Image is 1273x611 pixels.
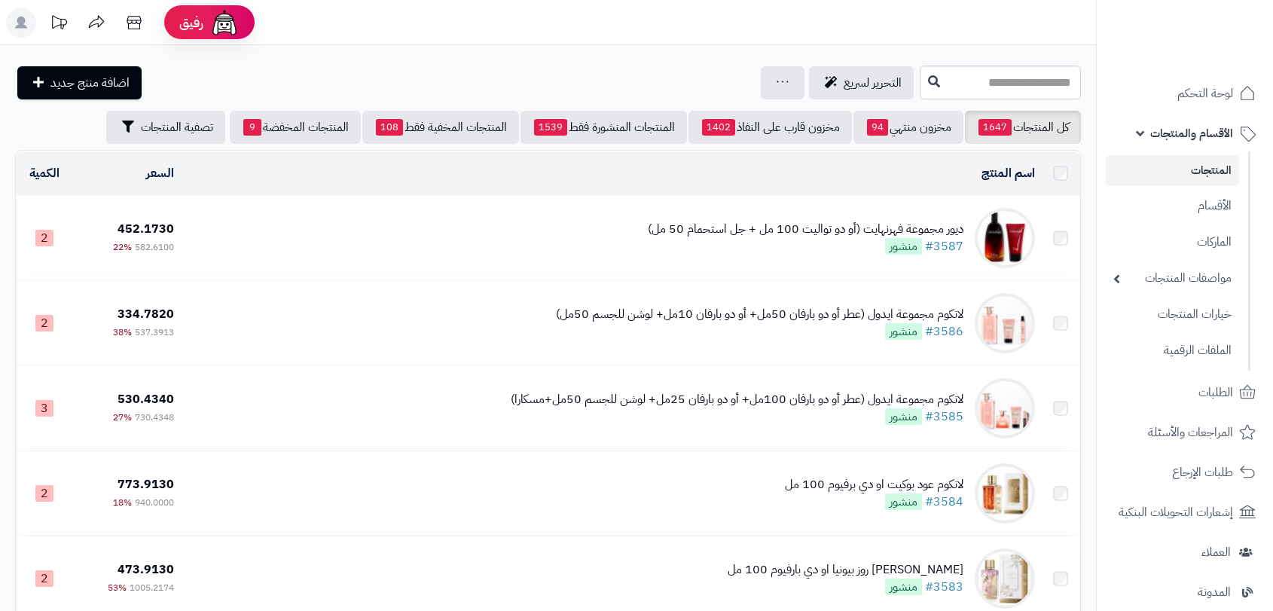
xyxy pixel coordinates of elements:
[35,230,53,246] span: 2
[35,400,53,417] span: 3
[925,237,963,255] a: #3587
[885,493,922,510] span: منشور
[1106,298,1239,331] a: خيارات المنتجات
[853,111,963,144] a: مخزون منتهي94
[118,305,174,323] span: 334.7820
[106,111,225,144] button: تصفية المنتجات
[130,581,174,594] span: 1005.2174
[965,111,1081,144] a: كل المنتجات1647
[17,66,142,99] a: اضافة منتج جديد
[35,315,53,331] span: 2
[975,378,1035,438] img: لانكوم مجموعة ايدول (عطر أو دو بارفان 100مل+ أو دو بارفان 25مل+ لوشن للجسم 50مل+مسكارا)
[362,111,519,144] a: المنتجات المخفية فقط108
[534,119,567,136] span: 1539
[1106,454,1264,490] a: طلبات الإرجاع
[1106,75,1264,112] a: لوحة التحكم
[1172,462,1233,483] span: طلبات الإرجاع
[230,111,361,144] a: المنتجات المخفضة9
[376,119,403,136] span: 108
[1106,534,1264,570] a: العملاء
[1148,422,1233,443] span: المراجعات والأسئلة
[925,322,963,341] a: #3586
[118,390,174,408] span: 530.4340
[925,408,963,426] a: #3585
[885,238,922,255] span: منشور
[1171,38,1259,69] img: logo-2.png
[1198,582,1231,603] span: المدونة
[728,561,963,579] div: [PERSON_NAME] روز بيونيا او دي بارفيوم 100 مل
[648,221,963,238] div: ديور مجموعة فهرنهايت (أو دو تواليت 100 مل + جل استحمام 50 مل)
[135,240,174,254] span: 582.6100
[118,475,174,493] span: 773.9130
[35,570,53,587] span: 2
[108,581,127,594] span: 53%
[975,463,1035,524] img: لانكوم عود بوكيت او دي برفيوم 100 مل
[50,74,130,92] span: اضافة منتج جديد
[867,119,888,136] span: 94
[688,111,852,144] a: مخزون قارب على النفاذ1402
[978,119,1012,136] span: 1647
[1198,382,1233,403] span: الطلبات
[135,411,174,424] span: 730.4348
[243,119,261,136] span: 9
[511,391,963,408] div: لانكوم مجموعة ايدول (عطر أو دو بارفان 100مل+ أو دو بارفان 25مل+ لوشن للجسم 50مل+مسكارا)
[141,118,213,136] span: تصفية المنتجات
[35,485,53,502] span: 2
[975,548,1035,609] img: مايسون لانكوم روز بيونيا او دي بارفيوم 100 مل
[135,496,174,509] span: 940.0000
[975,208,1035,268] img: ديور مجموعة فهرنهايت (أو دو تواليت 100 مل + جل استحمام 50 مل)
[975,293,1035,353] img: لانكوم مجموعة ايدول (عطر أو دو بارفان 50مل+ أو دو بارفان 10مل+ لوشن للجسم 50مل)
[1106,262,1239,295] a: مواصفات المنتجات
[209,8,240,38] img: ai-face.png
[885,408,922,425] span: منشور
[1201,542,1231,563] span: العملاء
[785,476,963,493] div: لانكوم عود بوكيت او دي برفيوم 100 مل
[1106,414,1264,451] a: المراجعات والأسئلة
[1106,155,1239,186] a: المنتجات
[113,325,132,339] span: 38%
[809,66,914,99] a: التحرير لسريع
[1106,374,1264,411] a: الطلبات
[981,164,1035,182] a: اسم المنتج
[844,74,902,92] span: التحرير لسريع
[40,8,78,41] a: تحديثات المنصة
[1150,123,1233,144] span: الأقسام والمنتجات
[1106,226,1239,258] a: الماركات
[118,220,174,238] span: 452.1730
[1106,494,1264,530] a: إشعارات التحويلات البنكية
[1106,574,1264,610] a: المدونة
[556,306,963,323] div: لانكوم مجموعة ايدول (عطر أو دو بارفان 50مل+ أو دو بارفان 10مل+ لوشن للجسم 50مل)
[1119,502,1233,523] span: إشعارات التحويلات البنكية
[1106,190,1239,222] a: الأقسام
[925,578,963,596] a: #3583
[29,164,60,182] a: الكمية
[118,561,174,579] span: 473.9130
[1106,335,1239,367] a: الملفات الرقمية
[113,240,132,254] span: 22%
[885,579,922,595] span: منشور
[702,119,735,136] span: 1402
[146,164,174,182] a: السعر
[885,323,922,340] span: منشور
[135,325,174,339] span: 537.3913
[1177,83,1233,104] span: لوحة التحكم
[520,111,687,144] a: المنتجات المنشورة فقط1539
[113,496,132,509] span: 18%
[925,493,963,511] a: #3584
[113,411,132,424] span: 27%
[179,14,203,32] span: رفيق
